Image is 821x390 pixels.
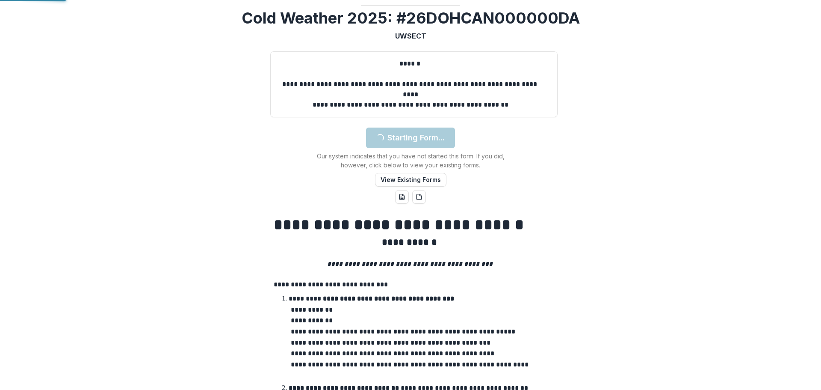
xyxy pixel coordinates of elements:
[375,173,446,187] button: View Existing Forms
[304,152,517,170] p: Our system indicates that you have not started this form. If you did, however, click below to vie...
[366,128,455,148] button: Starting Form...
[412,190,426,204] button: pdf-download
[395,190,409,204] button: word-download
[242,9,580,27] h2: Cold Weather 2025: #26DOHCAN000000DA
[395,31,426,41] p: UWSECT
